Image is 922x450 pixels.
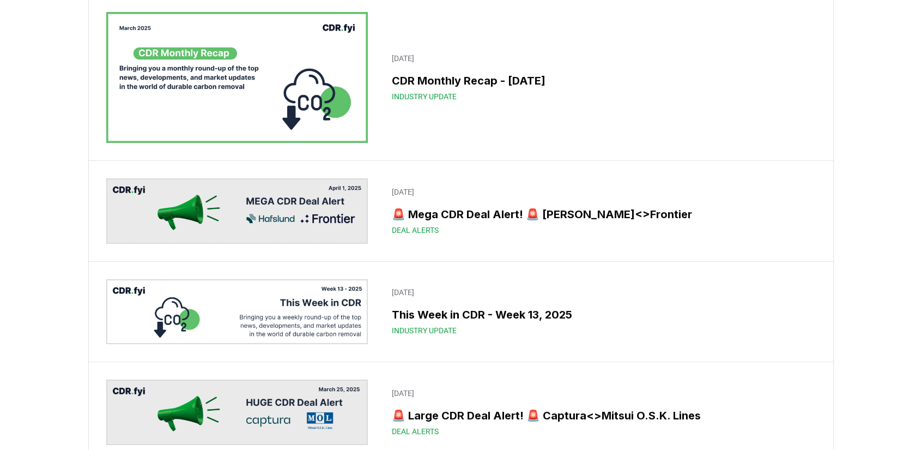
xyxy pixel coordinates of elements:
[106,178,368,244] img: 🚨 Mega CDR Deal Alert! 🚨 Hafslund Celsio<>Frontier blog post image
[392,53,809,64] p: [DATE]
[385,46,816,109] a: [DATE]CDR Monthly Recap - [DATE]Industry Update
[385,180,816,242] a: [DATE]🚨 Mega CDR Deal Alert! 🚨 [PERSON_NAME]<>FrontierDeal Alerts
[392,325,457,336] span: Industry Update
[392,225,439,236] span: Deal Alerts
[392,187,809,197] p: [DATE]
[106,12,368,143] img: CDR Monthly Recap - March 2025 blog post image
[392,307,809,323] h3: This Week in CDR - Week 13, 2025
[392,73,809,89] h3: CDR Monthly Recap - [DATE]
[385,280,816,343] a: [DATE]This Week in CDR - Week 13, 2025Industry Update
[392,91,457,102] span: Industry Update
[392,388,809,399] p: [DATE]
[385,381,816,443] a: [DATE]🚨 Large CDR Deal Alert! 🚨 Captura<>Mitsui O.S.K. LinesDeal Alerts
[106,279,368,345] img: This Week in CDR - Week 13, 2025 blog post image
[392,287,809,298] p: [DATE]
[106,380,368,445] img: 🚨 Large CDR Deal Alert! 🚨 Captura<>Mitsui O.S.K. Lines blog post image
[392,206,809,223] h3: 🚨 Mega CDR Deal Alert! 🚨 [PERSON_NAME]<>Frontier
[392,407,809,424] h3: 🚨 Large CDR Deal Alert! 🚨 Captura<>Mitsui O.S.K. Lines
[392,426,439,437] span: Deal Alerts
